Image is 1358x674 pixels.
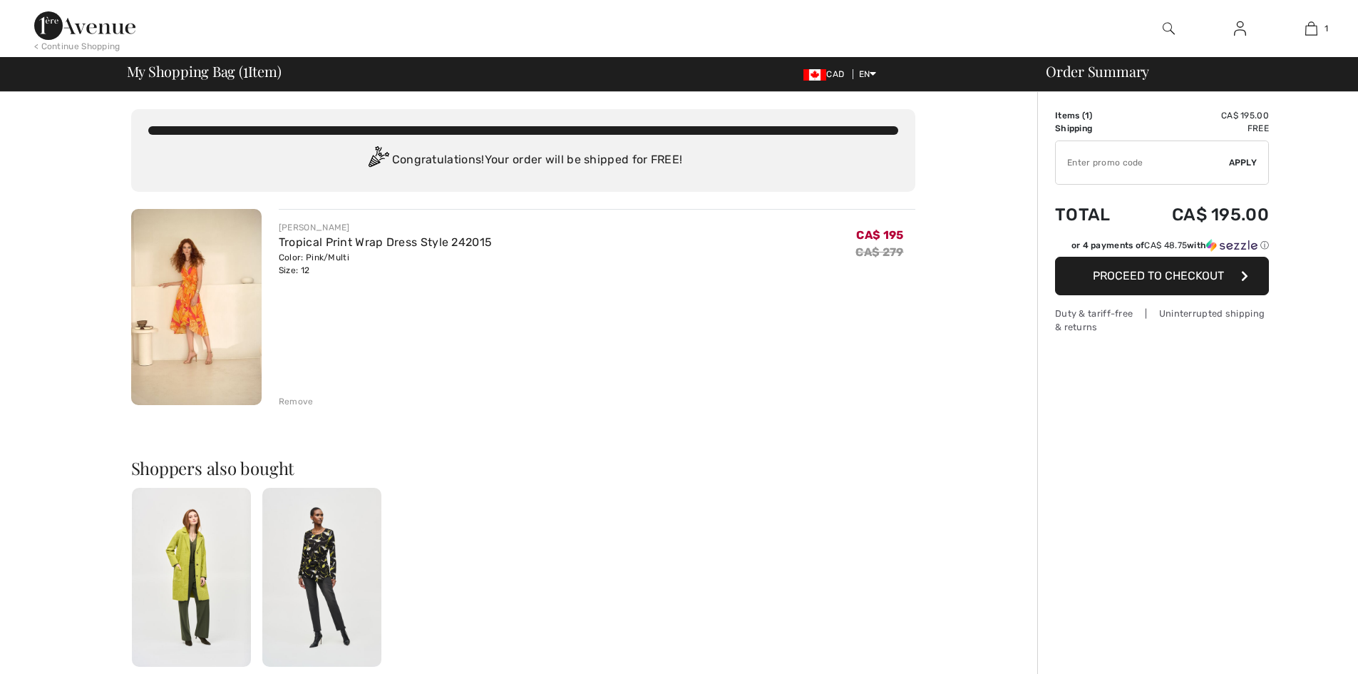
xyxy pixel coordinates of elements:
img: My Bag [1305,20,1317,37]
span: 1 [243,61,248,79]
span: Proceed to Checkout [1093,269,1224,282]
h2: Shoppers also bought [131,459,915,476]
div: Congratulations! Your order will be shipped for FREE! [148,146,898,175]
td: CA$ 195.00 [1133,109,1269,122]
input: Promo code [1056,141,1229,184]
td: Total [1055,190,1133,239]
div: or 4 payments of with [1071,239,1269,252]
div: or 4 payments ofCA$ 48.75withSezzle Click to learn more about Sezzle [1055,239,1269,257]
div: Color: Pink/Multi Size: 12 [279,251,492,277]
img: Canadian Dollar [803,69,826,81]
div: < Continue Shopping [34,40,120,53]
td: Items ( ) [1055,109,1133,122]
img: search the website [1163,20,1175,37]
span: 1 [1324,22,1328,35]
div: Remove [279,395,314,408]
span: Apply [1229,156,1257,169]
span: 1 [1085,111,1089,121]
div: Order Summary [1029,64,1349,78]
img: Congratulation2.svg [364,146,392,175]
img: Sezzle [1206,239,1257,252]
a: Tropical Print Wrap Dress Style 242015 [279,235,492,249]
td: Free [1133,122,1269,135]
s: CA$ 279 [855,245,903,259]
div: Duty & tariff-free | Uninterrupted shipping & returns [1055,307,1269,334]
span: My Shopping Bag ( Item) [127,64,282,78]
td: Shipping [1055,122,1133,135]
span: CAD [803,69,850,79]
img: 1ère Avenue [34,11,135,40]
img: Tropical Print Wrap Dress Style 242015 [131,209,262,405]
span: CA$ 195 [856,228,903,242]
td: CA$ 195.00 [1133,190,1269,239]
div: [PERSON_NAME] [279,221,492,234]
span: EN [859,69,877,79]
a: 1 [1276,20,1346,37]
img: Knee-Length Textured Coat Style 233951 [132,488,251,667]
a: Sign In [1223,20,1257,38]
span: CA$ 48.75 [1144,240,1187,250]
img: Sweater Knit Abstract Print Top Style 243197 [262,488,381,667]
button: Proceed to Checkout [1055,257,1269,295]
img: My Info [1234,20,1246,37]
